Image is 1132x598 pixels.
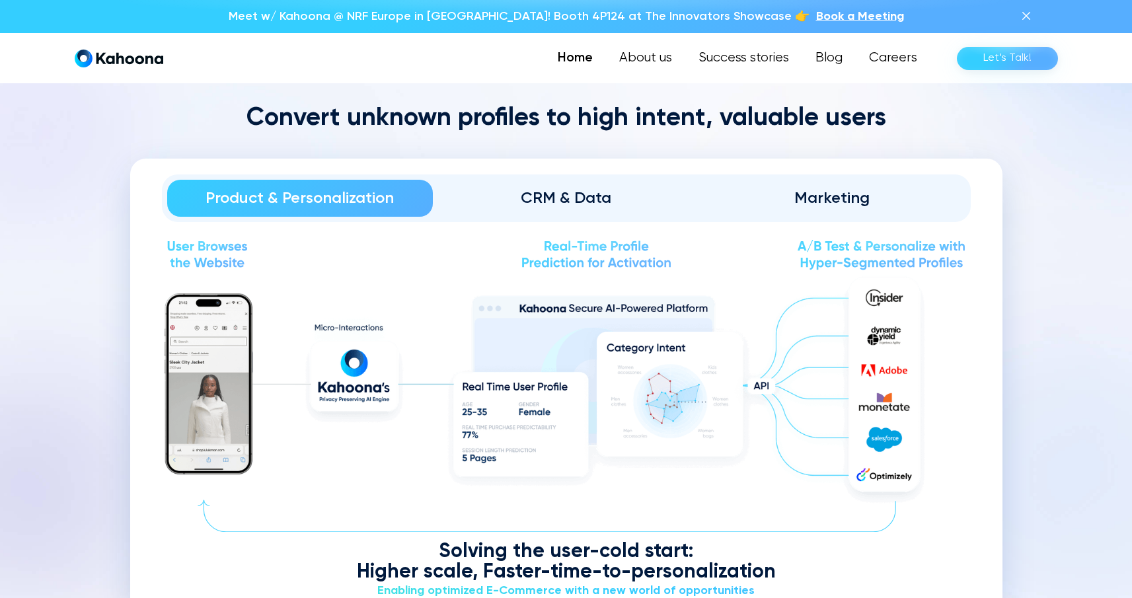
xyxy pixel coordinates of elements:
span: Book a Meeting [816,11,904,22]
div: Product & Personalization [186,188,415,209]
a: Let’s Talk! [957,47,1058,70]
a: Success stories [685,45,802,71]
a: Careers [856,45,930,71]
p: Meet w/ Kahoona @ NRF Europe in [GEOGRAPHIC_DATA]! Booth 4P124 at The Innovators Showcase 👉 [229,8,810,25]
div: CRM & Data [451,188,681,209]
a: Home [545,45,606,71]
a: About us [606,45,685,71]
div: Let’s Talk! [983,48,1032,69]
a: home [75,49,163,68]
div: Solving the user-cold start: Higher scale, Faster-time-to-personalization [162,542,971,583]
a: Blog [802,45,856,71]
div: Marketing [718,188,947,209]
a: Book a Meeting [816,8,904,25]
h2: Convert unknown profiles to high intent, valuable users [130,103,1002,135]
